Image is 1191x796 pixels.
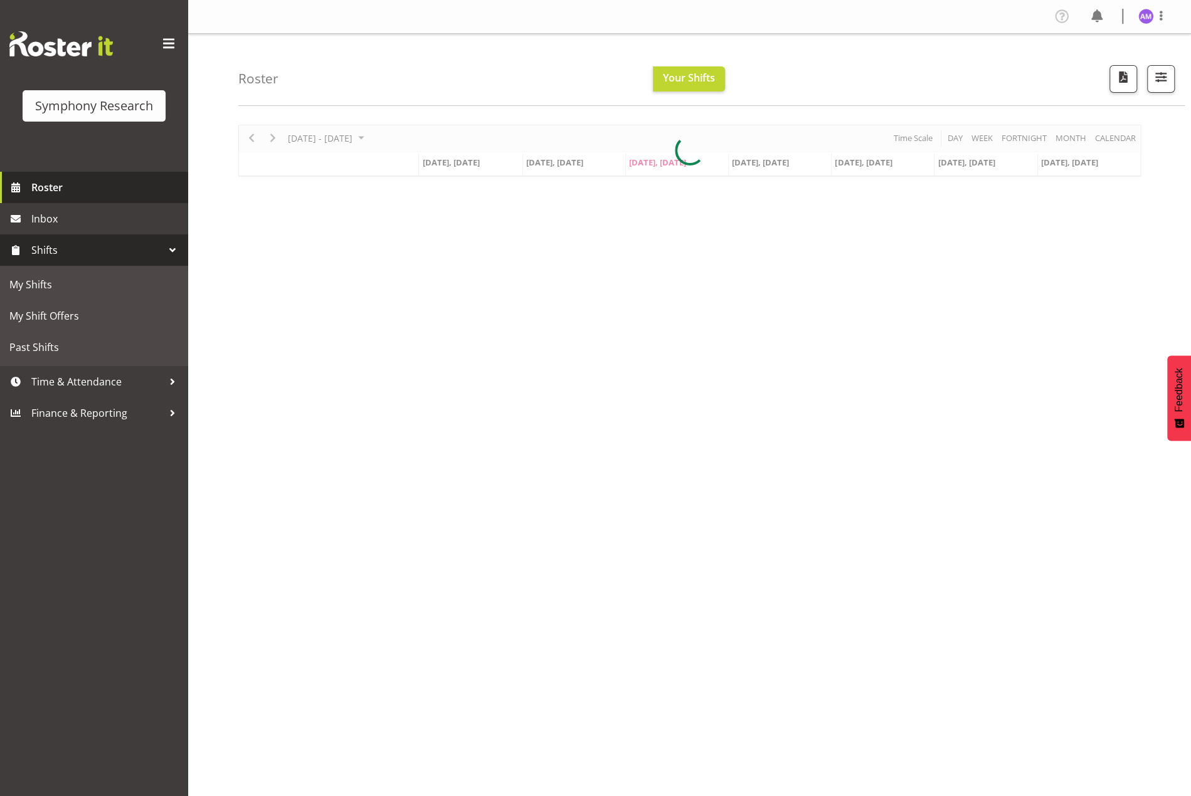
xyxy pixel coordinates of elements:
span: My Shift Offers [9,306,179,325]
img: Rosterit website logo [9,31,113,56]
span: Shifts [31,241,163,259]
a: My Shifts [3,269,185,300]
span: Time & Attendance [31,372,163,391]
button: Download a PDF of the roster according to the set date range. [1109,65,1137,93]
span: Finance & Reporting [31,404,163,422]
span: My Shifts [9,275,179,294]
span: Inbox [31,209,182,228]
a: Past Shifts [3,332,185,363]
span: Feedback [1173,368,1185,412]
span: Your Shifts [663,71,715,85]
div: Symphony Research [35,97,153,115]
button: Filter Shifts [1147,65,1175,93]
button: Your Shifts [653,66,725,92]
span: Past Shifts [9,338,179,357]
img: amal-makan1835.jpg [1138,9,1153,24]
button: Feedback - Show survey [1167,355,1191,441]
h4: Roster [238,71,278,86]
span: Roster [31,178,182,197]
a: My Shift Offers [3,300,185,332]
